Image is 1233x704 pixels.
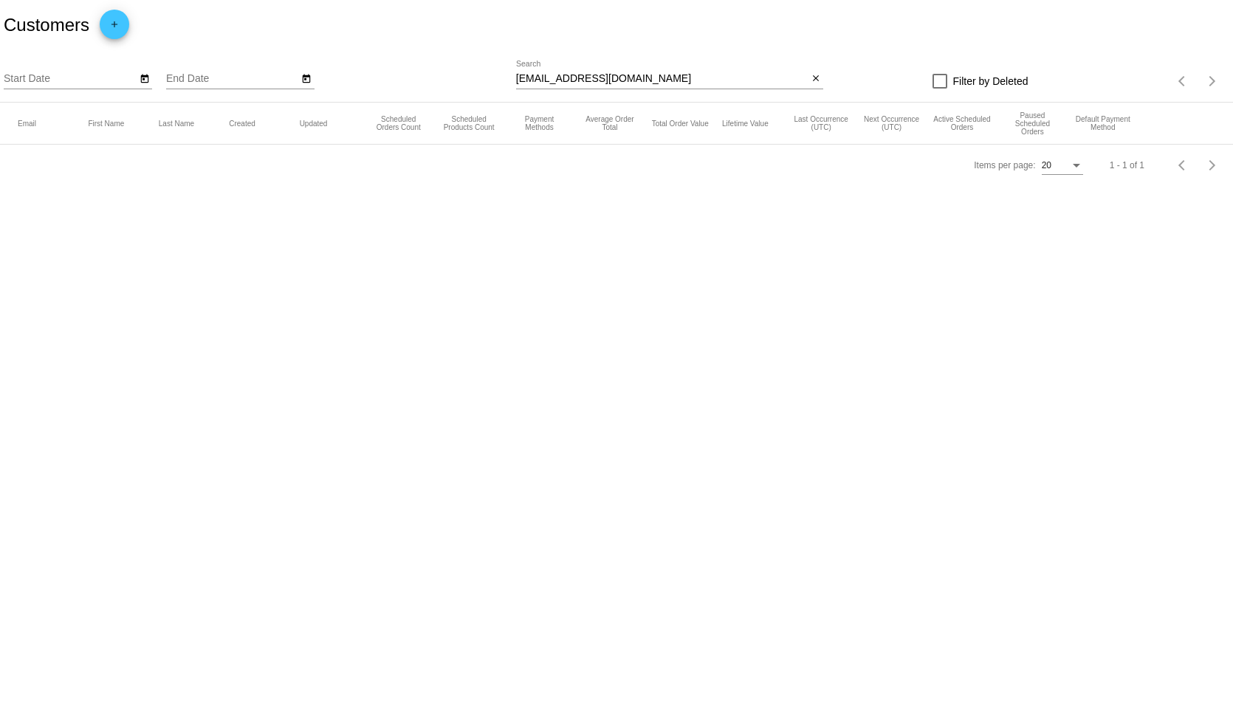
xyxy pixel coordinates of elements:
button: Change sorting for LastName [159,119,194,128]
mat-select: Items per page: [1042,161,1083,171]
button: Change sorting for TotalScheduledOrderValue [652,119,709,128]
button: Change sorting for PaymentMethodsCount [511,115,568,131]
span: 20 [1042,160,1051,170]
button: Change sorting for UpdatedUtc [300,119,328,128]
button: Change sorting for ScheduledOrderLTV [722,119,769,128]
button: Change sorting for ActiveScheduledOrdersCount [933,115,990,131]
span: Filter by Deleted [953,72,1028,90]
button: Change sorting for NextScheduledOrderOccurrenceUtc [863,115,920,131]
button: Previous page [1168,151,1198,180]
button: Next page [1198,151,1227,180]
mat-icon: close [811,73,821,85]
div: 1 - 1 of 1 [1110,160,1144,170]
button: Change sorting for AverageScheduledOrderTotal [581,115,638,131]
button: Previous page [1168,66,1198,96]
input: Search [516,73,808,85]
button: Change sorting for LastScheduledOrderOccurrenceUtc [792,115,849,131]
button: Change sorting for Email [18,119,36,128]
button: Change sorting for CreatedUtc [229,119,255,128]
button: Change sorting for DefaultPaymentMethod [1074,115,1131,131]
button: Next page [1198,66,1227,96]
button: Change sorting for FirstName [88,119,124,128]
button: Change sorting for PausedScheduledOrdersCount [1004,111,1061,136]
h2: Customers [4,15,89,35]
mat-icon: add [106,19,123,37]
button: Open calendar [299,70,315,86]
button: Change sorting for TotalProductsScheduledCount [440,115,497,131]
input: Start Date [4,73,137,85]
button: Change sorting for TotalScheduledOrdersCount [370,115,427,131]
input: End Date [166,73,299,85]
div: Items per page: [974,160,1035,170]
button: Clear [808,72,823,87]
button: Open calendar [137,70,152,86]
